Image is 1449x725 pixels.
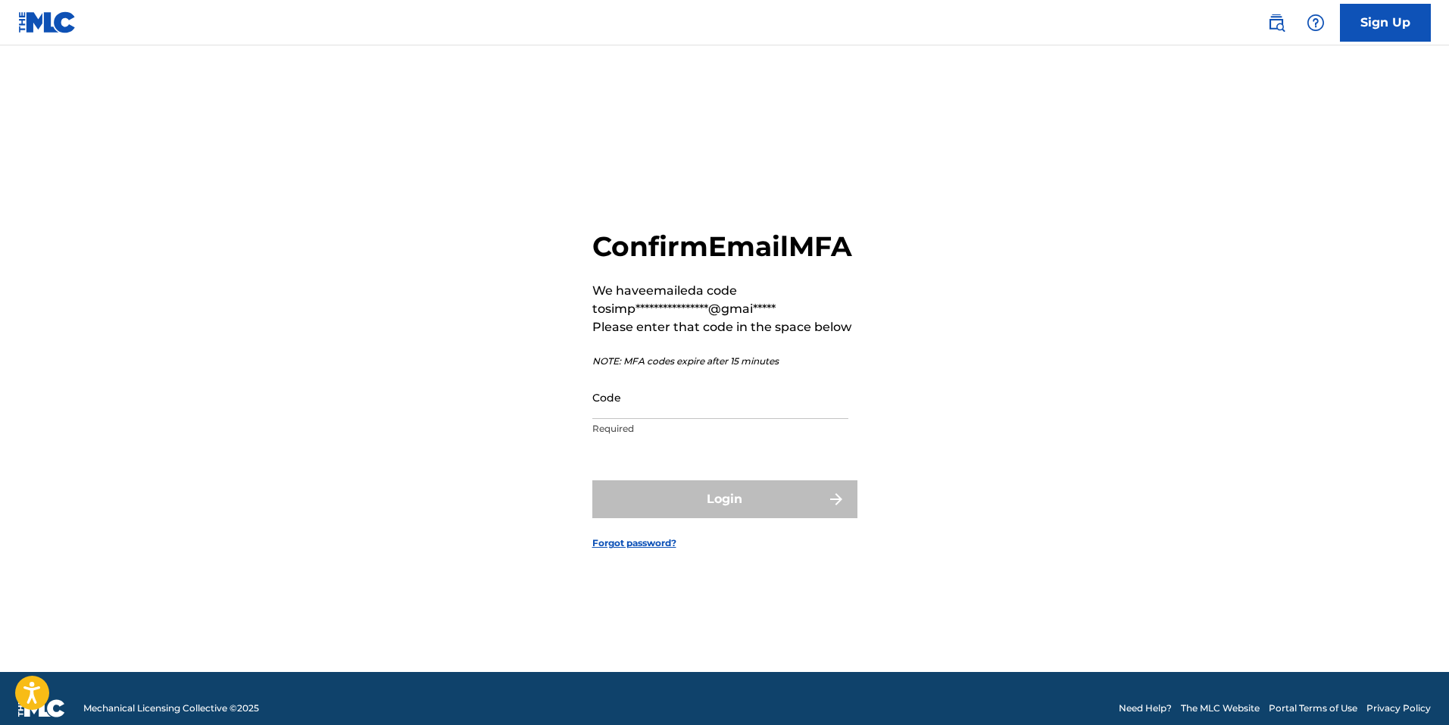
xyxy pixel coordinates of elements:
[592,355,857,368] p: NOTE: MFA codes expire after 15 minutes
[18,699,65,717] img: logo
[18,11,77,33] img: MLC Logo
[1366,702,1431,715] a: Privacy Policy
[592,422,848,436] p: Required
[1307,14,1325,32] img: help
[1340,4,1431,42] a: Sign Up
[592,536,676,550] a: Forgot password?
[592,230,857,264] h2: Confirm Email MFA
[592,318,857,336] p: Please enter that code in the space below
[1267,14,1285,32] img: search
[1269,702,1357,715] a: Portal Terms of Use
[83,702,259,715] span: Mechanical Licensing Collective © 2025
[1181,702,1260,715] a: The MLC Website
[1119,702,1172,715] a: Need Help?
[1301,8,1331,38] div: Help
[1261,8,1291,38] a: Public Search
